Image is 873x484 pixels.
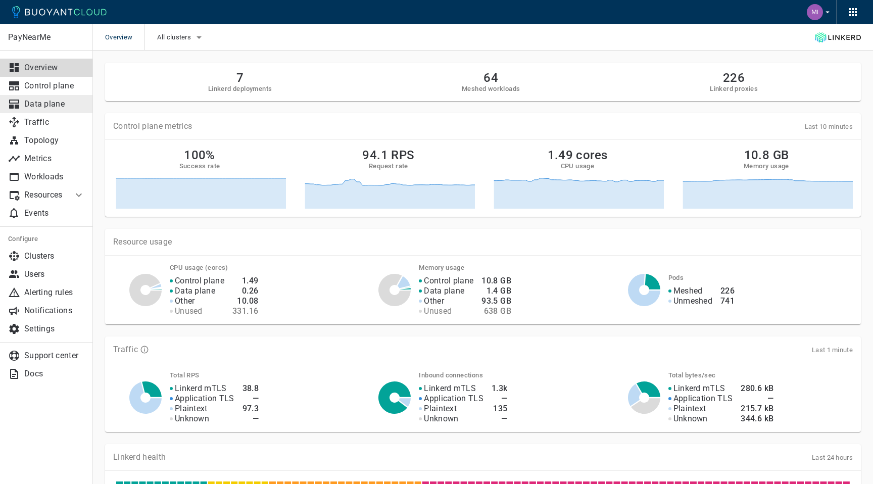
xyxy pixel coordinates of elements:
[179,162,220,170] h5: Success rate
[157,30,205,45] button: All clusters
[232,276,258,286] h4: 1.49
[302,148,475,209] a: 94.1 RPSRequest rate
[243,404,259,414] h4: 97.3
[113,237,853,247] p: Resource usage
[243,383,259,394] h4: 38.8
[8,32,84,42] p: PayNearMe
[24,306,85,316] p: Notifications
[462,71,520,85] h2: 64
[24,172,85,182] p: Workloads
[720,296,735,306] h4: 741
[113,121,192,131] p: Control plane metrics
[175,383,227,394] p: Linkerd mTLS
[481,276,511,286] h4: 10.8 GB
[492,394,508,404] h4: —
[175,276,224,286] p: Control plane
[424,296,444,306] p: Other
[491,148,664,209] a: 1.49 coresCPU usage
[24,269,85,279] p: Users
[673,296,712,306] p: Unmeshed
[424,286,464,296] p: Data plane
[175,286,215,296] p: Data plane
[105,24,144,51] span: Overview
[673,394,733,404] p: Application TLS
[24,135,85,146] p: Topology
[424,404,457,414] p: Plaintext
[492,414,508,424] h4: —
[462,85,520,93] h5: Meshed workloads
[24,324,85,334] p: Settings
[24,190,65,200] p: Resources
[673,383,725,394] p: Linkerd mTLS
[24,351,85,361] p: Support center
[424,394,483,404] p: Application TLS
[741,383,773,394] h4: 280.6 kB
[807,4,823,20] img: Michael Glass
[744,148,789,162] h2: 10.8 GB
[741,414,773,424] h4: 344.6 kB
[710,85,758,93] h5: Linkerd proxies
[369,162,408,170] h5: Request rate
[741,404,773,414] h4: 215.7 kB
[548,148,608,162] h2: 1.49 cores
[184,148,215,162] h2: 100%
[673,414,708,424] p: Unknown
[243,394,259,404] h4: —
[561,162,595,170] h5: CPU usage
[113,452,166,462] p: Linkerd health
[8,235,85,243] h5: Configure
[24,99,85,109] p: Data plane
[492,404,508,414] h4: 135
[208,85,272,93] h5: Linkerd deployments
[424,414,458,424] p: Unknown
[741,394,773,404] h4: —
[24,63,85,73] p: Overview
[175,306,203,316] p: Unused
[673,286,703,296] p: Meshed
[232,296,258,306] h4: 10.08
[24,208,85,218] p: Events
[710,71,758,85] h2: 226
[175,414,209,424] p: Unknown
[232,286,258,296] h4: 0.26
[680,148,853,209] a: 10.8 GBMemory usage
[24,251,85,261] p: Clusters
[362,148,414,162] h2: 94.1 RPS
[481,296,511,306] h4: 93.5 GB
[175,296,195,306] p: Other
[24,154,85,164] p: Metrics
[424,306,452,316] p: Unused
[805,123,853,130] span: Last 10 minutes
[157,33,193,41] span: All clusters
[24,287,85,298] p: Alerting rules
[175,394,234,404] p: Application TLS
[24,81,85,91] p: Control plane
[673,404,706,414] p: Plaintext
[481,306,511,316] h4: 638 GB
[812,346,853,354] span: Last 1 minute
[720,286,735,296] h4: 226
[481,286,511,296] h4: 1.4 GB
[113,345,138,355] p: Traffic
[24,369,85,379] p: Docs
[812,454,853,461] span: Last 24 hours
[208,71,272,85] h2: 7
[113,148,286,209] a: 100%Success rate
[243,414,259,424] h4: —
[424,383,476,394] p: Linkerd mTLS
[492,383,508,394] h4: 1.3k
[140,345,149,354] svg: TLS data is compiled from traffic seen by Linkerd proxies. RPS and TCP bytes reflect both inbound...
[24,117,85,127] p: Traffic
[232,306,258,316] h4: 331.16
[424,276,473,286] p: Control plane
[175,404,208,414] p: Plaintext
[744,162,789,170] h5: Memory usage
